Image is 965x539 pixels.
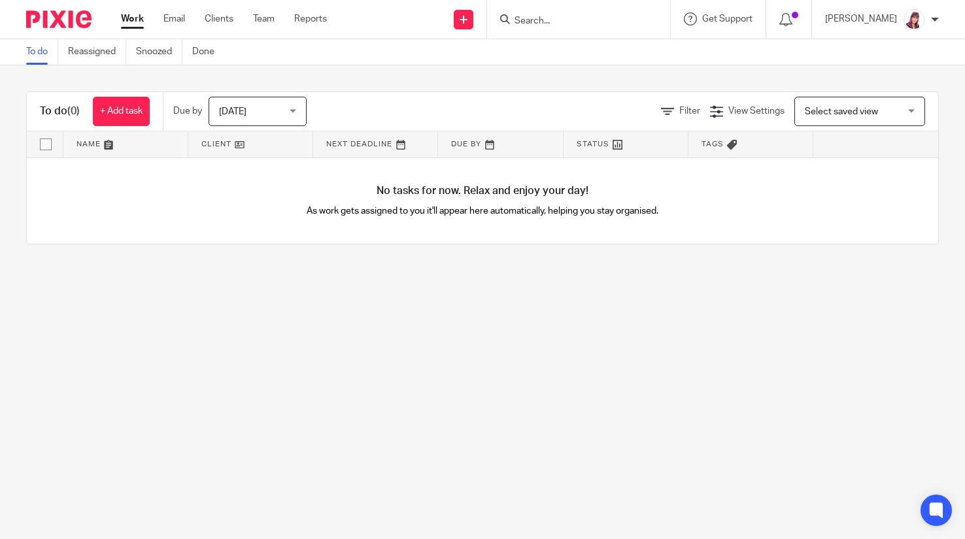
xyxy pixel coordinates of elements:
[26,10,92,28] img: Pixie
[253,12,275,25] a: Team
[904,9,924,30] img: Screenshot%202024-01-30%20134431.png
[27,184,938,198] h4: No tasks for now. Relax and enjoy your day!
[192,39,224,65] a: Done
[702,14,753,24] span: Get Support
[136,39,182,65] a: Snoozed
[702,140,724,148] span: Tags
[68,39,126,65] a: Reassigned
[679,106,700,116] span: Filter
[825,12,897,25] p: [PERSON_NAME]
[805,107,878,116] span: Select saved view
[173,105,202,118] p: Due by
[728,106,785,116] span: View Settings
[163,12,185,25] a: Email
[26,39,58,65] a: To do
[294,12,327,25] a: Reports
[40,105,80,118] h1: To do
[205,12,233,25] a: Clients
[93,97,150,126] a: + Add task
[255,204,711,218] p: As work gets assigned to you it'll appear here automatically, helping you stay organised.
[121,12,144,25] a: Work
[513,16,631,27] input: Search
[67,106,80,116] span: (0)
[219,107,246,116] span: [DATE]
